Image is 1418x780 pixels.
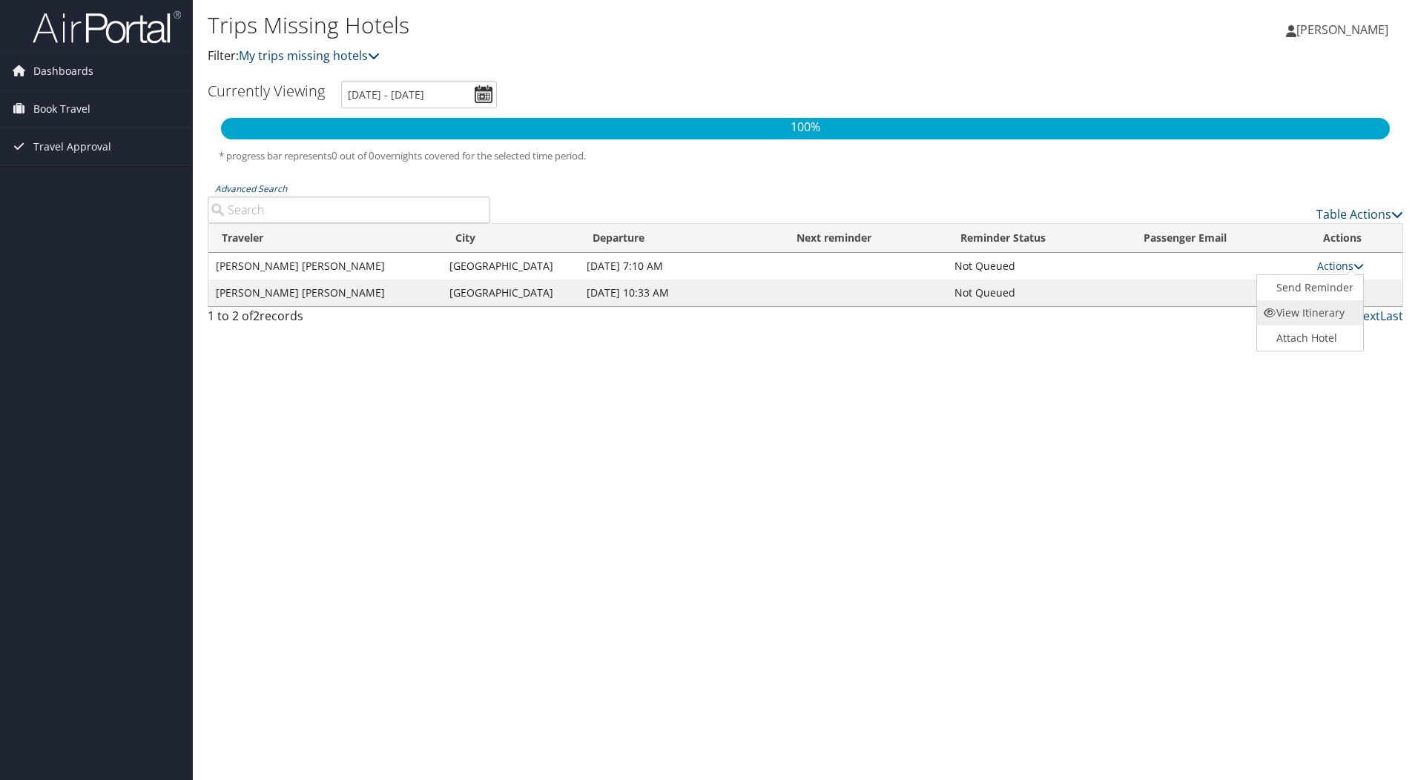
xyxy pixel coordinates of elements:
[208,253,442,280] td: [PERSON_NAME] [PERSON_NAME]
[579,280,783,306] td: [DATE] 10:33 AM
[947,253,1130,280] td: Not Queued
[579,224,783,253] th: Departure: activate to sort column descending
[33,128,111,165] span: Travel Approval
[239,47,380,64] a: My trips missing hotels
[208,47,1005,66] p: Filter:
[221,118,1390,137] p: 100%
[947,280,1130,306] td: Not Queued
[341,81,497,108] input: [DATE] - [DATE]
[579,253,783,280] td: [DATE] 7:10 AM
[1354,308,1380,324] a: Next
[208,224,442,253] th: Traveler: activate to sort column ascending
[1316,206,1403,222] a: Table Actions
[442,224,580,253] th: City: activate to sort column ascending
[1257,300,1359,325] a: View Itinerary
[442,280,580,306] td: [GEOGRAPHIC_DATA]
[215,182,287,195] a: Advanced Search
[783,224,947,253] th: Next reminder
[208,10,1005,41] h1: Trips Missing Hotels
[1317,259,1364,273] a: Actions
[33,10,181,44] img: airportal-logo.png
[1130,224,1309,253] th: Passenger Email: activate to sort column ascending
[947,224,1130,253] th: Reminder Status
[442,253,580,280] td: [GEOGRAPHIC_DATA]
[253,308,260,324] span: 2
[1296,22,1388,38] span: [PERSON_NAME]
[1257,325,1359,351] a: Attach Hotel
[1380,308,1403,324] a: Last
[1286,7,1403,52] a: [PERSON_NAME]
[1310,224,1402,253] th: Actions
[33,53,93,90] span: Dashboards
[208,307,490,332] div: 1 to 2 of records
[208,196,490,223] input: Advanced Search
[332,149,375,162] span: 0 out of 0
[208,81,325,101] h3: Currently Viewing
[1257,275,1359,300] a: Send Reminder
[208,280,442,306] td: [PERSON_NAME] [PERSON_NAME]
[33,90,90,128] span: Book Travel
[219,149,1392,163] h5: * progress bar represents overnights covered for the selected time period.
